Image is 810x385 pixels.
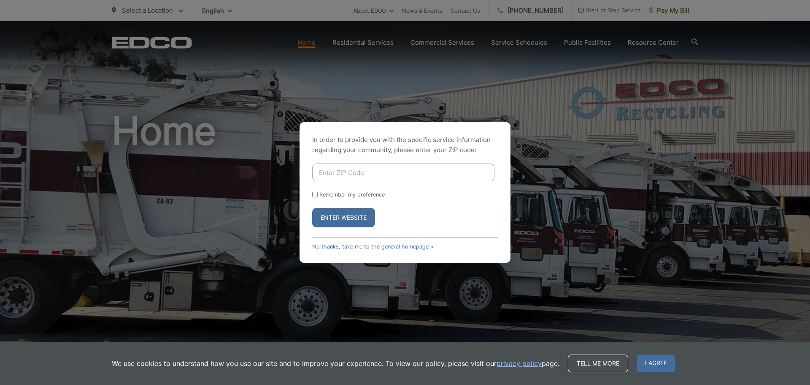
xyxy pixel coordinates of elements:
[312,208,375,227] button: Enter Website
[568,355,628,372] a: Tell me more
[637,355,675,372] span: I agree
[312,243,434,250] a: No thanks, take me to the general homepage >
[319,191,385,198] label: Remember my preference
[312,135,498,155] p: In order to provide you with the specific service information regarding your community, please en...
[112,358,559,369] p: We use cookies to understand how you use our site and to improve your experience. To view our pol...
[497,358,542,369] a: privacy policy
[312,164,494,181] input: Enter ZIP Code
